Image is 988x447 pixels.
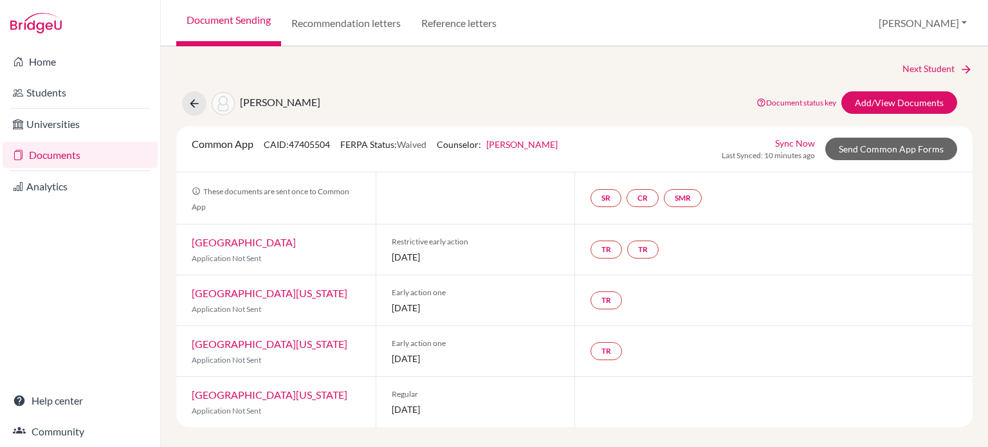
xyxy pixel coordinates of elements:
a: Home [3,49,158,75]
a: Analytics [3,174,158,199]
span: Counselor: [437,139,558,150]
span: [PERSON_NAME] [240,96,320,108]
a: Add/View Documents [841,91,957,114]
span: Common App [192,138,253,150]
span: Regular [392,388,560,400]
a: SMR [664,189,702,207]
span: Restrictive early action [392,236,560,248]
span: CAID: 47405504 [264,139,330,150]
span: Last Synced: 10 minutes ago [722,150,815,161]
a: TR [590,342,622,360]
a: CR [627,189,659,207]
a: Universities [3,111,158,137]
a: Documents [3,142,158,168]
a: TR [627,241,659,259]
span: Early action one [392,338,560,349]
span: FERPA Status: [340,139,426,150]
span: Application Not Sent [192,253,261,263]
button: [PERSON_NAME] [873,11,973,35]
img: Bridge-U [10,13,62,33]
span: [DATE] [392,403,560,416]
a: TR [590,241,622,259]
a: Community [3,419,158,444]
a: TR [590,291,622,309]
a: [PERSON_NAME] [486,139,558,150]
a: Next Student [902,62,973,76]
a: Help center [3,388,158,414]
a: [GEOGRAPHIC_DATA] [192,236,296,248]
a: [GEOGRAPHIC_DATA][US_STATE] [192,287,347,299]
a: SR [590,189,621,207]
span: Application Not Sent [192,406,261,415]
span: Waived [397,139,426,150]
span: Early action one [392,287,560,298]
span: Application Not Sent [192,304,261,314]
span: [DATE] [392,301,560,315]
span: These documents are sent once to Common App [192,187,349,212]
a: Sync Now [775,136,815,150]
span: Application Not Sent [192,355,261,365]
a: Send Common App Forms [825,138,957,160]
a: Students [3,80,158,105]
a: Document status key [756,98,836,107]
a: [GEOGRAPHIC_DATA][US_STATE] [192,388,347,401]
a: [GEOGRAPHIC_DATA][US_STATE] [192,338,347,350]
span: [DATE] [392,352,560,365]
span: [DATE] [392,250,560,264]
